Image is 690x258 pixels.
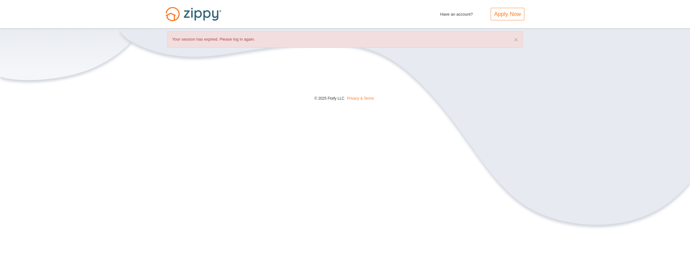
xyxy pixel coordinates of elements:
span: © 2025 Floify LLC [314,96,344,101]
a: Apply Now [491,8,524,20]
button: × [514,36,518,43]
a: Privacy & Terms [347,96,374,101]
div: Your session has expired. Please log in again. [167,31,523,48]
span: Have an account? [440,8,473,18]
